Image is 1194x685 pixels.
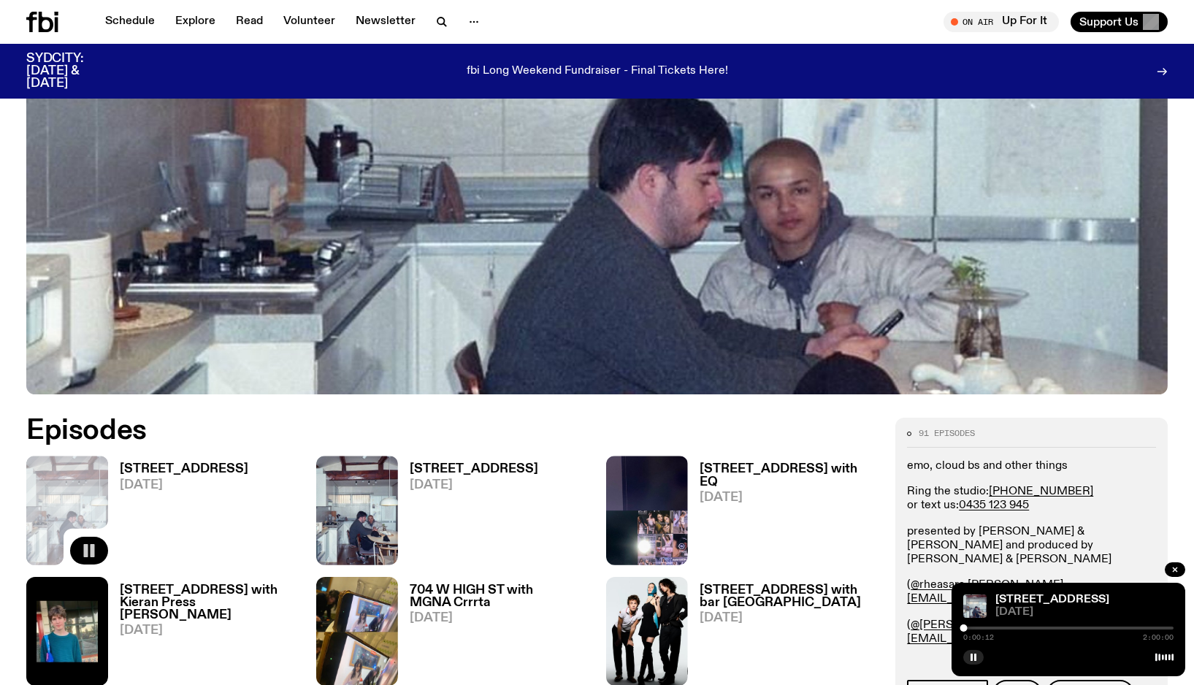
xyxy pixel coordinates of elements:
h3: [STREET_ADDRESS] with Kieran Press [PERSON_NAME] [120,584,299,621]
a: Volunteer [275,12,344,32]
span: 0:00:12 [963,634,994,641]
span: [DATE] [700,491,879,504]
a: Schedule [96,12,164,32]
a: @[PERSON_NAME] [911,619,1015,631]
a: [STREET_ADDRESS][DATE] [398,463,538,565]
h3: [STREET_ADDRESS] with bar [GEOGRAPHIC_DATA] [700,584,879,609]
a: Read [227,12,272,32]
p: ( , ) [907,578,1156,606]
a: [STREET_ADDRESS][DATE] [108,463,248,565]
span: [DATE] [995,607,1174,618]
a: @rheasara [911,579,965,591]
span: 2:00:00 [1143,634,1174,641]
a: [STREET_ADDRESS] with EQ[DATE] [688,463,879,565]
p: ( , ) [907,619,1156,646]
h3: [STREET_ADDRESS] [410,463,538,475]
span: [DATE] [410,612,589,624]
a: [PHONE_NUMBER] [989,486,1093,497]
a: [PERSON_NAME][EMAIL_ADDRESS][DOMAIN_NAME] [907,619,1114,645]
span: [DATE] [410,479,538,491]
button: On AirUp For It [944,12,1059,32]
p: presented by [PERSON_NAME] & [PERSON_NAME] and produced by [PERSON_NAME] & [PERSON_NAME] [907,525,1156,567]
a: [STREET_ADDRESS] [995,594,1109,605]
p: emo, cloud bs and other things [907,459,1156,473]
h3: SYDCITY: [DATE] & [DATE] [26,53,120,90]
h3: [STREET_ADDRESS] with EQ [700,463,879,488]
span: [DATE] [700,612,879,624]
a: Newsletter [347,12,424,32]
a: [PERSON_NAME][EMAIL_ADDRESS][DOMAIN_NAME] [907,579,1108,605]
a: Explore [167,12,224,32]
h2: Episodes [26,418,781,444]
button: Support Us [1071,12,1168,32]
img: Pat sits at a dining table with his profile facing the camera. Rhea sits to his left facing the c... [963,594,987,618]
span: [DATE] [120,479,248,491]
h3: 704 W HIGH ST with MGNA Crrrta [410,584,589,609]
span: 91 episodes [919,429,975,437]
p: Ring the studio: or text us: [907,485,1156,513]
img: Pat sits at a dining table with his profile facing the camera. Rhea sits to his left facing the c... [316,456,398,565]
a: 0435 123 945 [959,500,1029,511]
p: fbi Long Weekend Fundraiser - Final Tickets Here! [467,65,728,78]
span: Support Us [1079,15,1138,28]
h3: [STREET_ADDRESS] [120,463,248,475]
span: [DATE] [120,624,299,637]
